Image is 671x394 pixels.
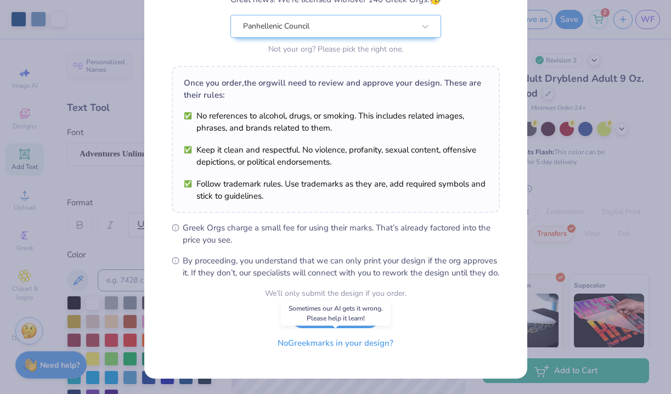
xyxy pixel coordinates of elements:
[184,144,488,168] li: Keep it clean and respectful. No violence, profanity, sexual content, offensive depictions, or po...
[281,301,391,326] div: Sometimes our AI gets it wrong. Please help it learn!
[184,178,488,202] li: Follow trademark rules. Use trademarks as they are, add required symbols and stick to guidelines.
[184,110,488,134] li: No references to alcohol, drugs, or smoking. This includes related images, phrases, and brands re...
[183,222,500,246] span: Greek Orgs charge a small fee for using their marks. That’s already factored into the price you see.
[265,288,407,299] div: We’ll only submit the design if you order.
[230,43,441,55] div: Not your org? Please pick the right one.
[184,77,488,101] div: Once you order, the org will need to review and approve your design. These are their rules:
[268,332,403,354] button: NoGreekmarks in your design?
[183,255,500,279] span: By proceeding, you understand that we can only print your design if the org approves it. If they ...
